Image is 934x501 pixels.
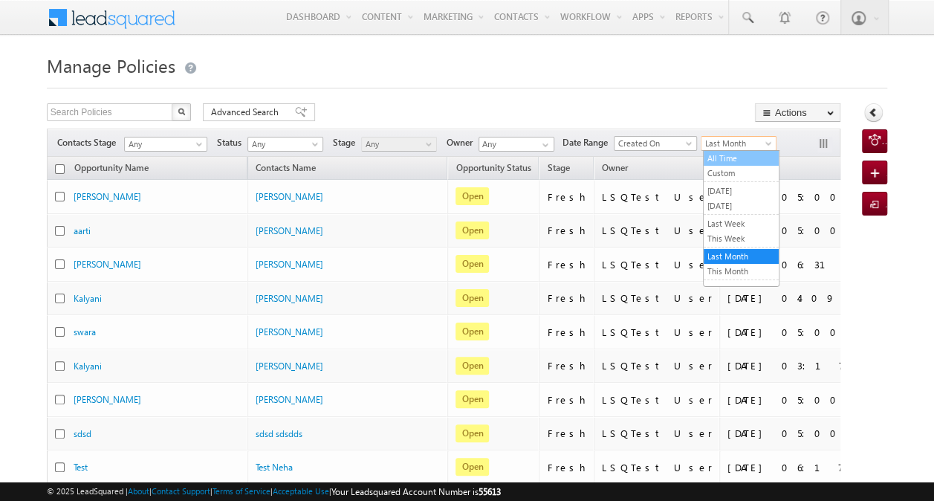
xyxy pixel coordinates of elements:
div: LSQTest User [602,291,713,305]
div: Fresh [547,258,587,271]
div: Fresh [547,291,587,305]
div: [DATE] 05:00 AM [727,326,876,339]
div: LSQTest User [602,326,713,339]
div: LSQTest User [602,224,713,237]
a: Last Month [704,250,779,263]
span: Open [455,424,489,442]
a: All Time [704,152,779,165]
a: Terms of Service [213,486,270,496]
img: Search [178,108,185,115]
div: LSQTest User [602,190,713,204]
a: Last Month [701,136,776,151]
a: [PERSON_NAME] [256,326,323,337]
div: [DATE] 05:00 AM [727,190,876,204]
div: [DATE] 05:00 AM [727,224,876,237]
span: Open [455,255,489,273]
ul: Last Month [703,150,779,287]
div: [DATE] 06:31 PM [727,258,876,271]
a: Any [361,137,437,152]
span: Owner [602,162,628,173]
div: LSQTest User [602,427,713,440]
div: Fresh [547,359,587,372]
span: Opportunity Name [74,162,149,173]
a: Last Year [704,282,779,296]
span: Owner [447,136,479,149]
span: Date Range [562,136,614,149]
span: Open [455,357,489,375]
button: Actions [755,103,840,122]
span: 55613 [479,486,501,497]
span: Manage Policies [47,54,175,77]
a: Custom [704,167,779,180]
span: Open [455,458,489,476]
div: Fresh [547,393,587,407]
span: Contacts Stage [57,136,122,149]
span: Created On [614,137,692,150]
a: Last Week [704,217,779,230]
a: [PERSON_NAME] [256,225,323,236]
div: Fresh [547,224,587,237]
a: Kalyani [74,361,102,372]
a: [PERSON_NAME] [74,259,141,270]
span: Contacts Name [248,160,323,179]
span: © 2025 LeadSquared | | | | | [47,485,501,499]
span: Last Month [701,137,772,150]
a: sdsd [74,428,91,439]
span: Stage [333,136,361,149]
a: [PERSON_NAME] [256,191,323,202]
input: Type to Search [479,137,554,152]
a: Contact Support [152,486,210,496]
span: Open [455,222,489,239]
div: [DATE] 06:17 PM [727,461,876,474]
a: swara [74,326,96,337]
a: sdsd sdsdds [256,428,302,439]
a: This Week [704,232,779,245]
span: Advanced Search [211,106,283,119]
div: LSQTest User [602,461,713,474]
a: [PERSON_NAME] [256,394,323,405]
span: Stage [547,162,569,173]
a: [PERSON_NAME] [256,293,323,304]
a: Test [74,462,88,473]
a: This Month [704,265,779,278]
span: Open [455,390,489,408]
a: Show All Items [534,138,553,152]
a: Opportunity Name [67,160,156,179]
div: Fresh [547,190,587,204]
span: Status [217,136,247,149]
div: LSQTest User [602,258,713,271]
div: [DATE] 03:17 PM [727,359,876,372]
a: Acceptable Use [273,486,329,496]
span: Your Leadsquared Account Number is [331,486,501,497]
span: Open [455,289,489,307]
div: Fresh [547,427,587,440]
span: Any [248,138,319,151]
div: [DATE] 05:00 AM [727,427,876,440]
a: Kalyani [74,293,102,304]
a: About [128,486,149,496]
a: Created On [614,136,697,151]
a: [DATE] [704,199,779,213]
div: [DATE] 04:09 PM [727,291,876,305]
a: Any [124,137,207,152]
a: Opportunity Status [448,160,538,179]
span: Open [455,187,489,205]
div: Fresh [547,461,587,474]
a: [PERSON_NAME] [256,361,323,372]
a: aarti [74,225,91,236]
a: Stage [539,160,577,179]
div: Fresh [547,326,587,339]
span: Any [362,138,432,151]
div: LSQTest User [602,393,713,407]
a: [DATE] [704,184,779,198]
a: [PERSON_NAME] [74,191,141,202]
a: [PERSON_NAME] [256,259,323,270]
a: [PERSON_NAME] [74,394,141,405]
div: LSQTest User [602,359,713,372]
a: Any [247,137,323,152]
div: [DATE] 05:00 AM [727,393,876,407]
span: Open [455,323,489,340]
span: Any [125,138,202,151]
a: Test Neha [256,462,293,473]
input: Check all records [55,164,65,174]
